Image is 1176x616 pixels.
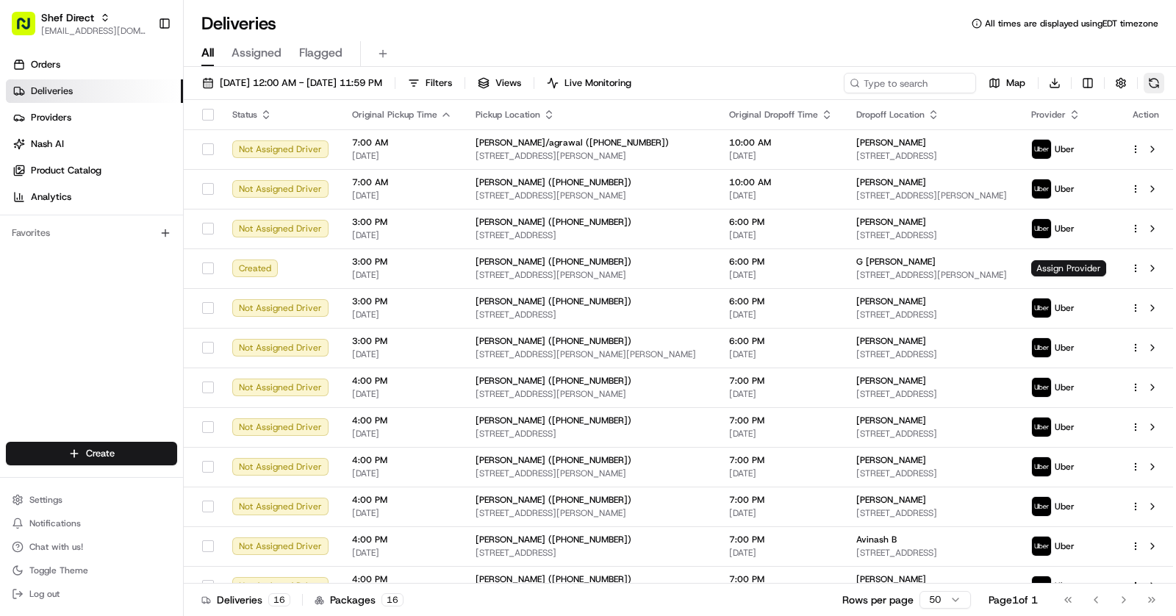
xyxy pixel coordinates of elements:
[228,187,268,205] button: See all
[1055,223,1075,234] span: Uber
[6,490,177,510] button: Settings
[250,144,268,162] button: Start new chat
[31,137,64,151] span: Nash AI
[6,6,152,41] button: Shef Direct[EMAIL_ADDRESS][DOMAIN_NAME]
[232,44,282,62] span: Assigned
[352,335,452,347] span: 3:00 PM
[66,154,202,166] div: We're available if you need us!
[856,150,1008,162] span: [STREET_ADDRESS]
[29,494,62,506] span: Settings
[476,494,631,506] span: [PERSON_NAME] ([PHONE_NUMBER])
[6,513,177,534] button: Notifications
[66,140,241,154] div: Start new chat
[540,73,638,93] button: Live Monitoring
[471,73,528,93] button: Views
[352,348,452,360] span: [DATE]
[729,269,833,281] span: [DATE]
[476,229,706,241] span: [STREET_ADDRESS]
[476,547,706,559] span: [STREET_ADDRESS]
[29,228,41,240] img: 1736555255976-a54dd68f-1ca7-489b-9aae-adbdc363a1c4
[299,44,343,62] span: Flagged
[130,227,160,239] span: [DATE]
[352,428,452,440] span: [DATE]
[729,534,833,545] span: 7:00 PM
[352,547,452,559] span: [DATE]
[118,322,242,348] a: 💻API Documentation
[1055,183,1075,195] span: Uber
[856,296,926,307] span: [PERSON_NAME]
[729,150,833,162] span: [DATE]
[381,593,404,606] div: 16
[352,494,452,506] span: 4:00 PM
[729,216,833,228] span: 6:00 PM
[856,190,1008,201] span: [STREET_ADDRESS][PERSON_NAME]
[729,468,833,479] span: [DATE]
[352,534,452,545] span: 4:00 PM
[201,592,290,607] div: Deliveries
[844,73,976,93] input: Type to search
[1055,421,1075,433] span: Uber
[729,375,833,387] span: 7:00 PM
[856,216,926,228] span: [PERSON_NAME]
[1055,461,1075,473] span: Uber
[1144,73,1164,93] button: Refresh
[41,25,146,37] span: [EMAIL_ADDRESS][DOMAIN_NAME]
[476,573,631,585] span: [PERSON_NAME] ([PHONE_NUMBER])
[352,269,452,281] span: [DATE]
[729,176,833,188] span: 10:00 AM
[1006,76,1025,90] span: Map
[476,468,706,479] span: [STREET_ADDRESS][PERSON_NAME]
[729,428,833,440] span: [DATE]
[476,454,631,466] span: [PERSON_NAME] ([PHONE_NUMBER])
[6,185,183,209] a: Analytics
[476,109,540,121] span: Pickup Location
[31,140,57,166] img: 4281594248423_2fcf9dad9f2a874258b8_72.png
[196,73,389,93] button: [DATE] 12:00 AM - [DATE] 11:59 PM
[476,415,631,426] span: [PERSON_NAME] ([PHONE_NUMBER])
[232,109,257,121] span: Status
[6,560,177,581] button: Toggle Theme
[401,73,459,93] button: Filters
[476,137,669,148] span: [PERSON_NAME]/agrawal ([PHONE_NUMBER])
[729,296,833,307] span: 6:00 PM
[856,573,926,585] span: [PERSON_NAME]
[352,256,452,268] span: 3:00 PM
[104,363,178,375] a: Powered byPylon
[856,534,897,545] span: Avinash B
[6,53,183,76] a: Orders
[86,447,115,460] span: Create
[352,375,452,387] span: 4:00 PM
[352,454,452,466] span: 4:00 PM
[856,494,926,506] span: [PERSON_NAME]
[31,85,73,98] span: Deliveries
[1032,537,1051,556] img: uber-new-logo.jpeg
[31,58,60,71] span: Orders
[476,507,706,519] span: [STREET_ADDRESS][PERSON_NAME]
[29,588,60,600] span: Log out
[729,335,833,347] span: 6:00 PM
[352,309,452,320] span: [DATE]
[856,375,926,387] span: [PERSON_NAME]
[1032,140,1051,159] img: uber-new-logo.jpeg
[729,507,833,519] span: [DATE]
[842,592,914,607] p: Rows per page
[476,335,631,347] span: [PERSON_NAME] ([PHONE_NUMBER])
[352,216,452,228] span: 3:00 PM
[352,176,452,188] span: 7:00 AM
[15,58,268,82] p: Welcome 👋
[352,109,437,121] span: Original Pickup Time
[352,229,452,241] span: [DATE]
[476,176,631,188] span: [PERSON_NAME] ([PHONE_NUMBER])
[856,269,1008,281] span: [STREET_ADDRESS][PERSON_NAME]
[856,137,926,148] span: [PERSON_NAME]
[15,14,44,43] img: Nash
[15,140,41,166] img: 1736555255976-a54dd68f-1ca7-489b-9aae-adbdc363a1c4
[41,10,94,25] button: Shef Direct
[476,428,706,440] span: [STREET_ADDRESS]
[315,592,404,607] div: Packages
[6,132,183,156] a: Nash AI
[426,76,452,90] span: Filters
[15,190,98,202] div: Past conversations
[15,329,26,341] div: 📗
[1031,260,1106,276] span: Assign Provider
